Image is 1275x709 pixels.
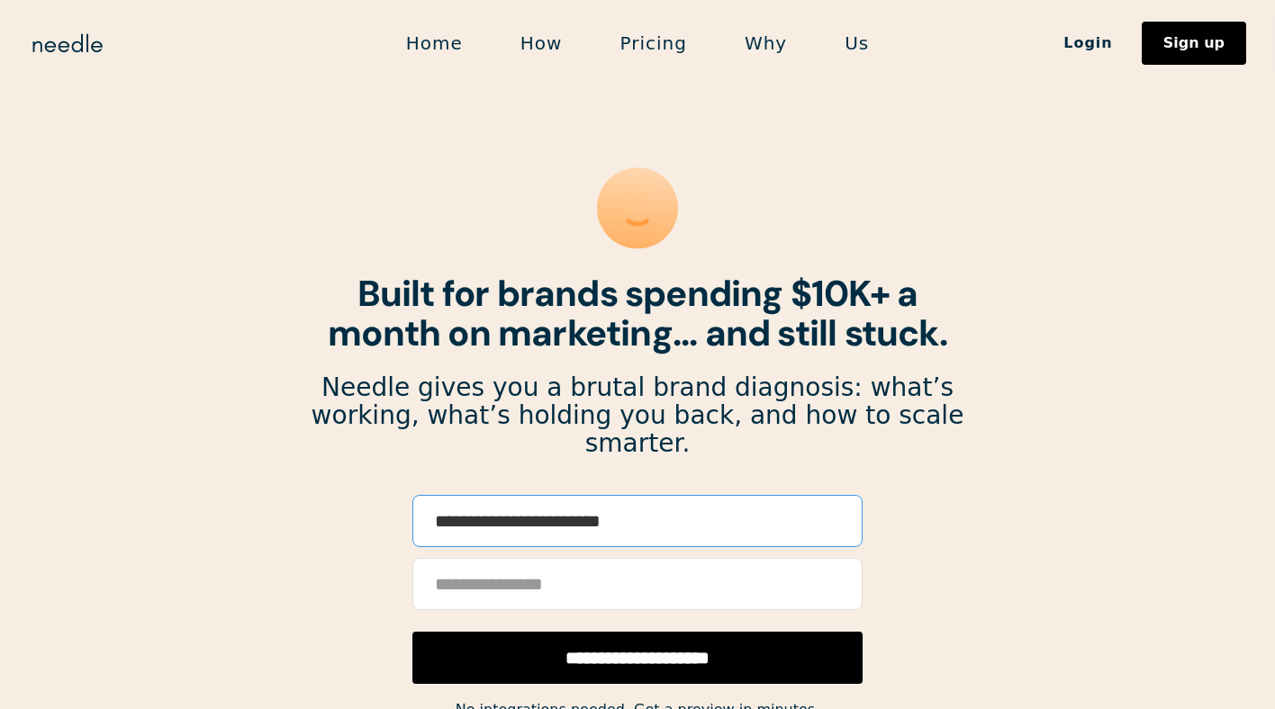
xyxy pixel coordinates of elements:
form: Email Form [412,495,863,684]
a: Login [1035,28,1142,58]
div: Sign up [1163,36,1225,50]
a: Pricing [591,24,715,62]
a: Home [377,24,492,62]
a: Sign up [1142,22,1246,65]
a: Why [716,24,816,62]
a: Us [816,24,898,62]
a: How [492,24,592,62]
p: Needle gives you a brutal brand diagnosis: what’s working, what’s holding you back, and how to sc... [310,374,965,457]
strong: Built for brands spending $10K+ a month on marketing... and still stuck. [328,270,947,356]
